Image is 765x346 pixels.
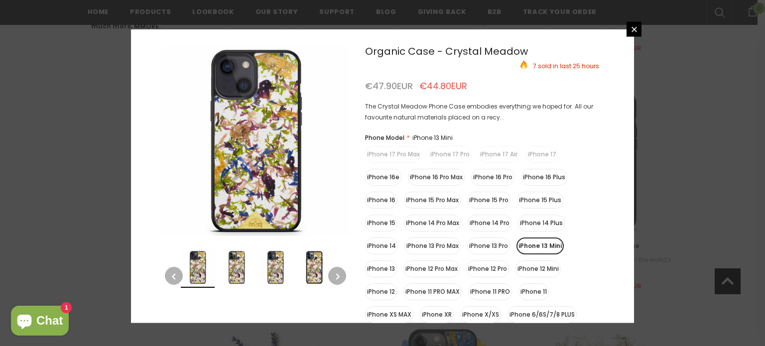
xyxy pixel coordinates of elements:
[258,250,292,284] img: iPhone 12 Mini Black Phone Case Crystal Meadow
[518,214,565,231] label: iPhone 14 Plus
[517,191,563,208] label: iPhone 15 Plus
[526,145,558,162] label: iPhone 17
[365,145,422,162] label: iPhone 17 Pro Max
[365,260,397,277] label: iPhone 13
[181,250,215,284] img: iPhone 13 Mini Black Phone Case Crystal Meadow
[521,168,567,185] label: iPhone 16 Plus
[8,306,72,338] inbox-online-store-chat: Shopify online store chat
[365,283,397,300] label: iPhone 12
[365,191,397,208] label: iPhone 16
[365,306,413,323] label: iPhone XS MAX
[467,191,510,208] label: iPhone 15 Pro
[516,237,564,254] label: iPhone 13 Mini
[627,21,641,36] a: Close
[365,79,413,92] span: €47.90EUR
[468,283,512,300] label: iPhone 11 PRO
[466,260,509,277] label: iPhone 12 Pro
[419,79,467,92] span: €44.80EUR
[404,214,461,231] label: iPhone 14 Pro Max
[297,250,331,284] img: iPhone 11 Pro Black Phone Case Crystal Meadow
[412,133,453,141] span: iPhone 13 Mini
[365,101,599,122] div: The Crystal Meadow Phone Case embodies everything we hoped for. All our favourite natural materia...
[365,168,401,185] label: iPhone 16e
[460,306,501,323] label: iPhone X/XS
[533,61,536,70] span: 7
[515,260,561,277] label: iPhone 12 Mini
[404,191,461,208] label: iPhone 15 Pro Max
[508,306,577,323] label: iPhone 6/6S/7/8 PLUS
[420,306,454,323] label: iPhone XR
[220,250,254,284] img: iPhone 12 Pro Black Phone Case Crystal Meadow
[518,283,549,300] label: iPhone 11
[582,61,599,70] span: hours
[403,260,460,277] label: iPhone 12 Pro Max
[467,237,510,254] label: iPhone 13 Pro
[573,61,580,70] span: 25
[471,168,514,185] label: iPhone 16 Pro
[428,145,472,162] label: iPhone 17 Pro
[365,44,528,58] a: Organic Case - Crystal Meadow
[538,61,571,70] span: sold in last
[404,237,461,254] label: iPhone 13 Pro Max
[478,145,519,162] label: iPhone 17 Air
[408,168,465,185] label: iPhone 16 Pro Max
[403,283,462,300] label: iPhone 11 PRO MAX
[365,214,397,231] label: iPhone 15
[365,133,404,141] span: Phone Model
[468,214,511,231] label: iPhone 14 Pro
[365,237,398,254] label: iPhone 14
